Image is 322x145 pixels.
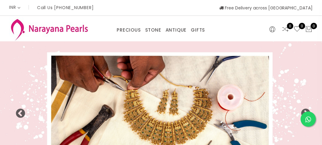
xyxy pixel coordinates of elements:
[191,26,205,35] a: GIFTS
[166,26,187,35] a: ANTIQUE
[37,5,94,10] p: Call Us [PHONE_NUMBER]
[306,26,313,33] button: 0
[311,23,317,29] span: 0
[287,23,293,29] span: 0
[15,109,21,115] button: Previous
[117,26,141,35] a: PRECIOUS
[299,23,305,29] span: 0
[219,5,313,11] span: Free Delivery across [GEOGRAPHIC_DATA]
[145,26,161,35] a: STONE
[294,26,301,33] a: 0
[301,109,307,115] button: Next
[282,26,289,33] a: 0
